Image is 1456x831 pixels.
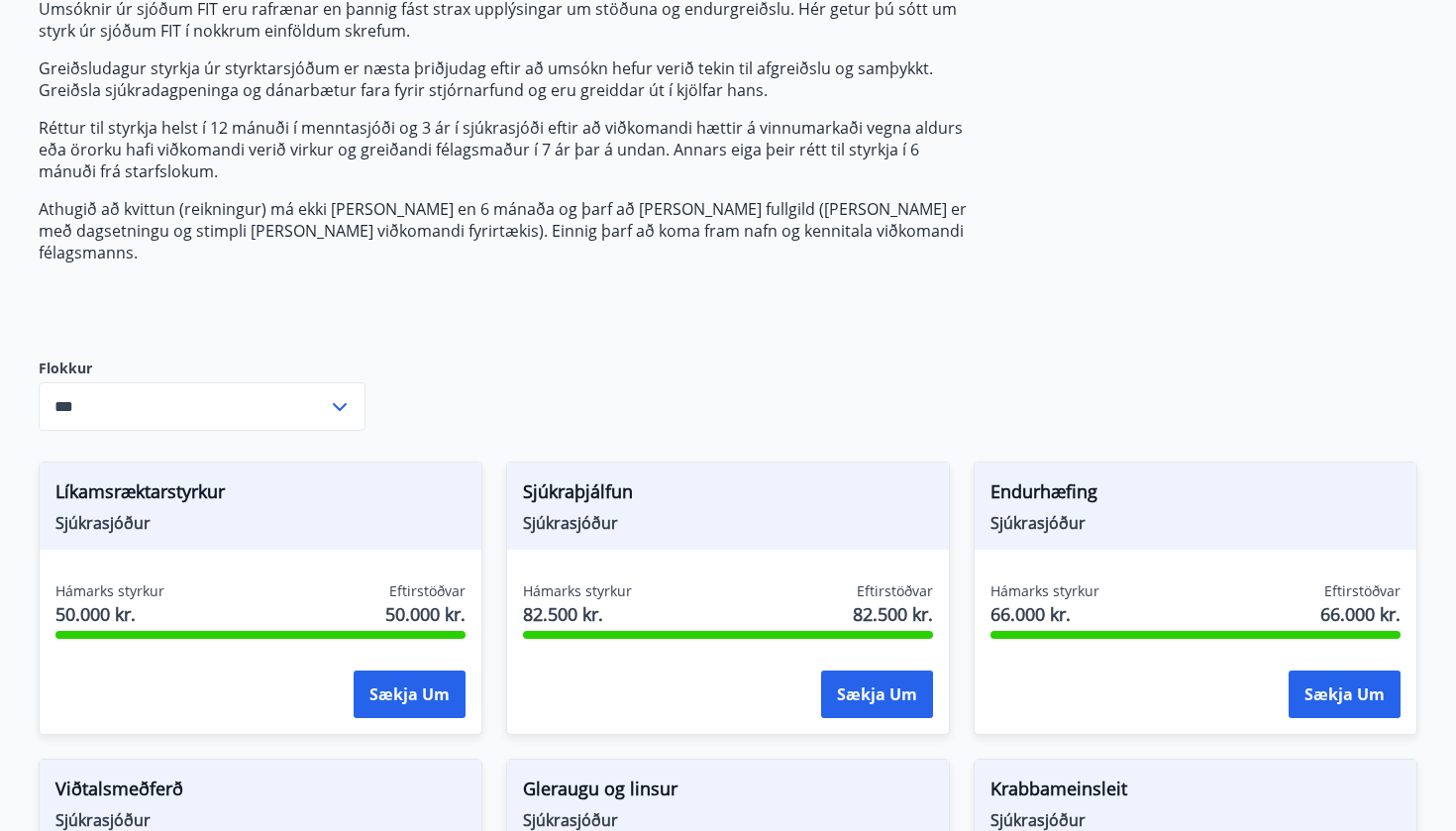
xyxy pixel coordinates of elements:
span: Hámarks styrkur [523,581,632,601]
span: Líkamsræktarstyrkur [55,478,466,512]
p: Athugið að kvittun (reikningur) má ekki [PERSON_NAME] en 6 mánaða og þarf að [PERSON_NAME] fullgi... [39,198,974,263]
span: Eftirstöðvar [1324,581,1401,601]
p: Greiðsludagur styrkja úr styrktarsjóðum er næsta þriðjudag eftir að umsókn hefur verið tekin til ... [39,57,974,101]
span: Sjúkrasjóður [523,809,933,831]
p: Réttur til styrkja helst í 12 mánuði í menntasjóði og 3 ár í sjúkrasjóði eftir að viðkomandi hætt... [39,117,974,182]
span: Sjúkrasjóður [55,512,466,534]
span: Eftirstöðvar [389,581,466,601]
button: Sækja um [354,671,466,718]
span: 82.500 kr. [523,601,632,627]
span: Eftirstöðvar [857,581,933,601]
span: 66.000 kr. [990,601,1099,627]
span: 50.000 kr. [55,601,164,627]
label: Flokkur [39,359,365,378]
span: Gleraugu og linsur [523,776,933,809]
span: Endurhæfing [990,478,1401,512]
span: Sjúkrasjóður [523,512,933,534]
span: 82.500 kr. [853,601,933,627]
span: Sjúkraþjálfun [523,478,933,512]
span: Viðtalsmeðferð [55,776,466,809]
button: Sækja um [821,671,933,718]
button: Sækja um [1289,671,1401,718]
span: Krabbameinsleit [990,776,1401,809]
span: 50.000 kr. [385,601,466,627]
span: Hámarks styrkur [55,581,164,601]
span: Sjúkrasjóður [990,809,1401,831]
span: Sjúkrasjóður [990,512,1401,534]
span: Hámarks styrkur [990,581,1099,601]
span: Sjúkrasjóður [55,809,466,831]
span: 66.000 kr. [1320,601,1401,627]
